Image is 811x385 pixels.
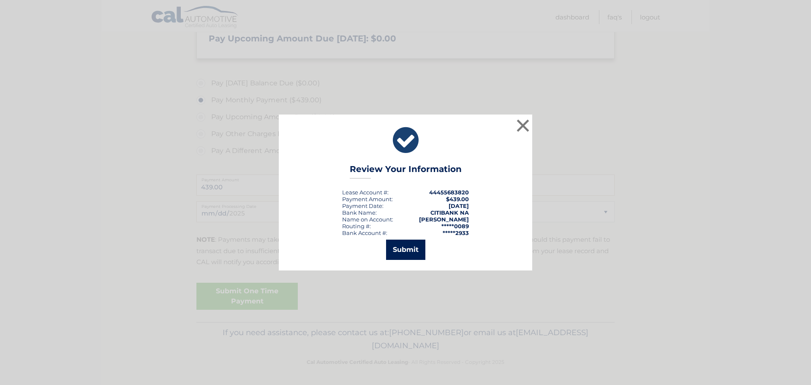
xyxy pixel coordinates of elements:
[342,202,382,209] span: Payment Date
[419,216,469,223] strong: [PERSON_NAME]
[342,189,389,196] div: Lease Account #:
[386,240,425,260] button: Submit
[342,209,377,216] div: Bank Name:
[449,202,469,209] span: [DATE]
[342,202,384,209] div: :
[342,229,387,236] div: Bank Account #:
[342,216,393,223] div: Name on Account:
[446,196,469,202] span: $439.00
[342,223,371,229] div: Routing #:
[429,189,469,196] strong: 44455683820
[342,196,393,202] div: Payment Amount:
[350,164,462,179] h3: Review Your Information
[514,117,531,134] button: ×
[430,209,469,216] strong: CITIBANK NA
